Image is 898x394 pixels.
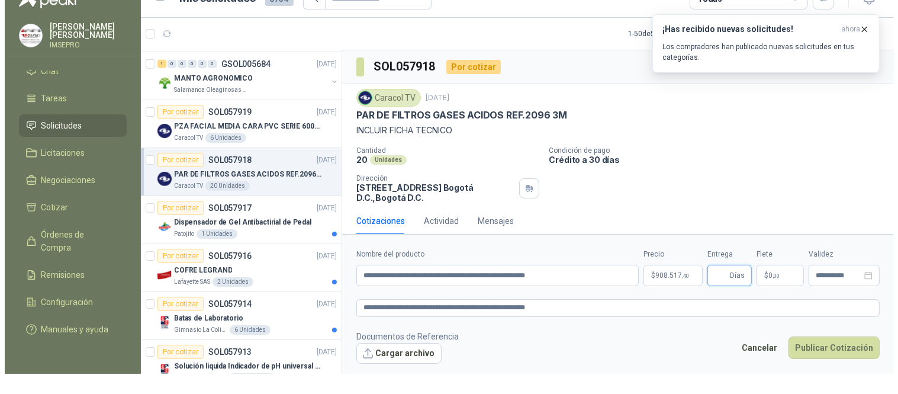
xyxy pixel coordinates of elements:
p: SOL057913 [204,348,247,356]
div: 1 [153,60,162,68]
button: ¡Has recibido nuevas solicitudes!ahora Los compradores han publicado nuevas solicitudes en tus ca... [648,14,875,73]
a: Manuales y ayuda [14,318,122,341]
p: $908.517,40 [639,265,698,286]
p: [DATE] [421,92,445,104]
p: Batas de Laboratorio [169,313,239,324]
div: 6 Unidades [225,325,266,335]
div: 0 [203,60,212,68]
div: 0 [173,60,182,68]
p: MANTO AGRONOMICO [169,73,248,84]
p: [PERSON_NAME] [PERSON_NAME] [45,23,122,39]
a: Por cotizarSOL057917[DATE] Company LogoDispensador de Gel Antibactirial de PedalPatojito1 Unidades [136,196,337,244]
p: Solución liquida Indicador de pH universal de 500ml o 20 de 25ml (no tiras de papel) [169,361,317,372]
p: Documentos de Referencia [352,330,454,343]
span: Solicitudes [37,119,78,132]
h3: ¡Has recibido nuevas solicitudes! [658,24,832,34]
label: Validez [804,249,875,260]
p: PAR DE FILTROS GASES ACIDOS REF.2096 3M [169,169,317,180]
p: [DATE] [312,347,332,358]
span: Remisiones [37,268,81,281]
div: 20 Unidades [201,181,245,191]
img: Company Logo [153,124,167,138]
div: Por cotizar [153,105,199,119]
span: Negociaciones [37,174,91,187]
label: Nombre del producto [352,249,634,260]
div: Cotizaciones [352,214,400,228]
img: Company Logo [153,268,167,282]
p: [DATE] [312,299,332,310]
a: Solicitudes [14,114,122,137]
div: 2 Unidades [208,277,249,287]
p: [DATE] [312,251,332,262]
p: Dirección [352,174,510,182]
p: [DATE] [312,107,332,118]
img: Company Logo [153,76,167,90]
div: 1 - 50 de 5747 [623,24,700,43]
p: Lafayette SAS [169,277,205,287]
p: [DATE] [312,203,332,214]
div: 6 Unidades [201,133,242,143]
span: Chat [37,65,54,78]
p: SOL057917 [204,204,247,212]
button: Cancelar [730,337,779,359]
p: Crédito a 30 días [544,155,884,165]
p: Caracol TV [169,181,198,191]
div: Por cotizar [153,201,199,215]
p: SOL057916 [204,252,247,260]
a: Por cotizarSOL057913[DATE] Company LogoSolución liquida Indicador de pH universal de 500ml o 20 d... [136,340,337,388]
h3: SOL057918 [369,57,432,76]
img: Company Logo [153,220,167,234]
button: Cargar archivo [352,343,437,364]
div: 0 [163,60,172,68]
div: 0 [193,60,202,68]
div: Por cotizar [153,153,199,167]
p: SOL057918 [204,156,247,164]
div: Por cotizar [153,297,199,311]
p: Cantidad [352,146,535,155]
span: 908.517 [651,272,684,279]
span: Cotizar [37,201,64,214]
span: 0 [764,272,775,279]
a: Por cotizarSOL057918[DATE] Company LogoPAR DE FILTROS GASES ACIDOS REF.2096 3MCaracol TV20 Unidades [136,148,337,196]
p: Patojito [169,229,189,239]
span: ,40 [677,273,684,279]
div: Caracol TV [352,89,416,107]
div: Unidades [365,155,402,165]
p: PZA FACIAL MEDIA CARA PVC SERIE 6000 3M [169,121,317,132]
a: Por cotizarSOL057919[DATE] Company LogoPZA FACIAL MEDIA CARA PVC SERIE 6000 3MCaracol TV6 Unidades [136,100,337,148]
p: 20 [352,155,363,165]
div: 0 [183,60,192,68]
p: Gimnasio La Colina [169,325,223,335]
a: Por cotizarSOL057916[DATE] Company LogoCOFRE LEGRANDLafayette SAS2 Unidades [136,244,337,292]
label: Flete [752,249,799,260]
label: Entrega [703,249,747,260]
div: Mensajes [473,214,509,228]
p: Condición de pago [544,146,884,155]
a: Tareas [14,87,122,110]
div: Por cotizar [153,345,199,359]
img: Company Logo [153,364,167,378]
p: INCLUIR FICHA TECNICO [352,124,875,137]
p: SOL057919 [204,108,247,116]
p: Caracol TV [169,133,198,143]
a: Chat [14,60,122,82]
a: Configuración [14,291,122,313]
p: Gimnasio La Colina [169,373,223,383]
a: Órdenes de Compra [14,223,122,259]
img: Company Logo [153,172,167,186]
img: Company Logo [15,24,37,47]
p: COFRE LEGRAND [169,265,227,276]
p: [STREET_ADDRESS] Bogotá D.C. , Bogotá D.C. [352,182,510,203]
a: Licitaciones [14,142,122,164]
div: 20 Unidades [225,373,269,383]
p: IMSEPRO [45,41,122,49]
span: ahora [836,24,855,34]
a: Negociaciones [14,169,122,191]
p: PAR DE FILTROS GASES ACIDOS REF.2096 3M [352,109,562,121]
div: 1 Unidades [192,229,233,239]
p: GSOL005684 [217,60,266,68]
p: Los compradores han publicado nuevas solicitudes en tus categorías. [658,41,865,63]
a: 1 0 0 0 0 0 GSOL005684[DATE] Company LogoMANTO AGRONOMICOSalamanca Oleaginosas SAS [153,57,334,95]
span: Órdenes de Compra [37,228,111,254]
p: SOL057914 [204,300,247,308]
